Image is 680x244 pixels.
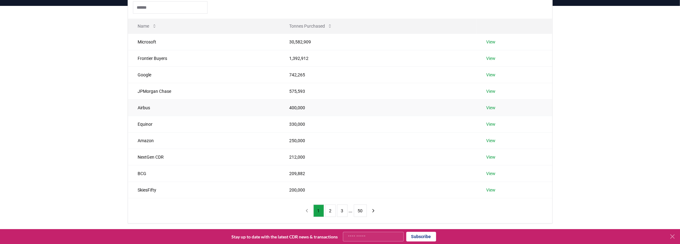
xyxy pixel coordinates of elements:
td: Frontier Buyers [128,50,280,66]
td: 209,882 [279,165,477,182]
a: View [486,138,496,144]
a: View [486,105,496,111]
td: BCG [128,165,280,182]
td: 575,593 [279,83,477,99]
a: View [486,55,496,61]
td: 1,392,912 [279,50,477,66]
td: 200,000 [279,182,477,198]
button: 3 [337,205,348,217]
td: Equinor [128,116,280,132]
td: 212,000 [279,149,477,165]
td: 330,000 [279,116,477,132]
a: View [486,187,496,193]
button: Name [133,20,162,32]
a: View [486,88,496,94]
button: next page [368,205,379,217]
td: JPMorgan Chase [128,83,280,99]
a: View [486,121,496,127]
button: 1 [313,205,324,217]
button: Tonnes Purchased [284,20,337,32]
td: SkiesFifty [128,182,280,198]
td: Airbus [128,99,280,116]
a: View [486,170,496,177]
li: ... [349,207,353,215]
a: View [486,39,496,45]
td: 30,582,909 [279,34,477,50]
a: View [486,72,496,78]
button: 50 [354,205,367,217]
td: 250,000 [279,132,477,149]
td: Microsoft [128,34,280,50]
td: Google [128,66,280,83]
td: 400,000 [279,99,477,116]
td: Amazon [128,132,280,149]
a: View [486,154,496,160]
td: 742,265 [279,66,477,83]
button: 2 [325,205,336,217]
td: NextGen CDR [128,149,280,165]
